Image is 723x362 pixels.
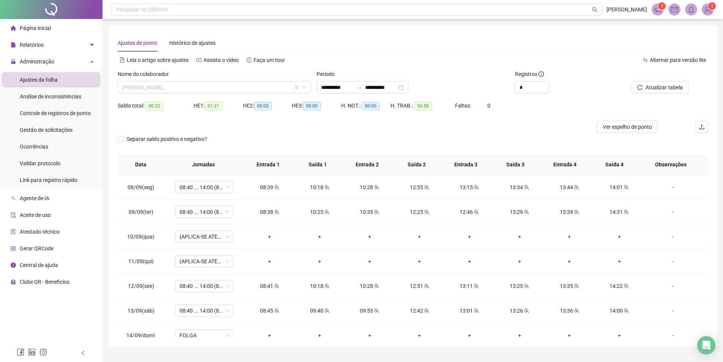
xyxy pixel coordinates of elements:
[118,40,157,46] span: Ajustes de ponto
[550,282,588,290] div: 13:35
[573,308,579,313] span: team
[28,348,36,356] span: linkedin
[487,103,490,109] span: 0
[651,331,695,340] div: -
[606,5,647,14] span: [PERSON_NAME]
[523,283,529,289] span: team
[423,308,429,313] span: team
[523,185,529,190] span: team
[550,183,588,191] div: 13:44
[373,283,379,289] span: team
[473,283,479,289] span: team
[590,154,639,175] th: Saída 4
[251,257,289,266] div: +
[323,283,329,289] span: team
[623,209,629,215] span: team
[180,330,229,341] span: FOLGA
[550,208,588,216] div: 13:39
[293,154,342,175] th: Saída 1
[401,307,439,315] div: 12:42
[127,57,189,63] span: Leia o artigo sobre ajustes
[20,127,72,133] span: Gestão de solicitações
[180,305,229,316] span: 08:40 ... 14:00 (8 HORAS)
[597,121,658,133] button: Ver espelho de ponto
[20,160,60,166] span: Validar protocolo
[501,331,539,340] div: +
[251,307,289,315] div: 08:45
[373,209,379,215] span: team
[473,308,479,313] span: team
[351,183,389,191] div: 10:28
[203,57,239,63] span: Assista o vídeo
[423,283,429,289] span: team
[455,103,472,109] span: Faltas:
[631,81,689,93] button: Atualizar tabela
[392,154,441,175] th: Saída 2
[651,307,695,315] div: -
[11,59,16,64] span: lock
[491,154,540,175] th: Saída 3
[651,208,695,216] div: -
[699,124,705,130] span: upload
[351,208,389,216] div: 10:35
[637,85,643,90] span: reload
[196,57,202,63] span: youtube
[11,42,16,47] span: file
[573,209,579,215] span: team
[301,282,339,290] div: 10:18
[646,83,683,92] span: Atualizar tabela
[592,7,598,13] span: search
[600,232,638,241] div: +
[643,57,648,63] span: swap
[351,282,389,290] div: 10:28
[128,283,154,289] span: 12/09(sex)
[20,279,69,285] span: Clube QR - Beneficios
[539,71,544,77] span: info-circle
[651,257,695,266] div: -
[515,70,544,78] span: Registros
[702,4,714,15] img: 82424
[600,307,638,315] div: 14:00
[639,154,702,175] th: Observações
[550,232,588,241] div: +
[401,232,439,241] div: +
[356,84,362,90] span: swap-right
[671,6,678,13] span: mail
[118,70,174,78] label: Nome do colaborador
[39,348,47,356] span: instagram
[273,308,279,313] span: team
[351,257,389,266] div: +
[651,183,695,191] div: -
[11,229,16,234] span: solution
[20,229,60,235] span: Atestado técnico
[650,57,706,63] span: Alternar para versão lite
[450,183,488,191] div: 13:15
[473,209,479,215] span: team
[128,258,154,264] span: 11/09(qui)
[246,57,252,63] span: history
[623,308,629,313] span: team
[251,208,289,216] div: 08:38
[501,282,539,290] div: 13:25
[450,232,488,241] div: +
[323,209,329,215] span: team
[20,195,49,201] span: Agente de IA
[20,77,58,83] span: Ajustes da folha
[356,84,362,90] span: to
[351,307,389,315] div: 09:53
[661,3,663,9] span: 1
[169,40,216,46] span: Histórico de ajustes
[688,6,695,13] span: bell
[501,307,539,315] div: 13:26
[501,257,539,266] div: +
[20,212,51,218] span: Aceite de uso
[20,93,81,100] span: Análise de inconsistências
[645,160,696,169] span: Observações
[423,185,429,190] span: team
[450,331,488,340] div: +
[17,348,24,356] span: facebook
[373,308,379,313] span: team
[523,209,529,215] span: team
[654,6,661,13] span: notification
[180,256,229,267] span: (APLICA-SE ATESTADO)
